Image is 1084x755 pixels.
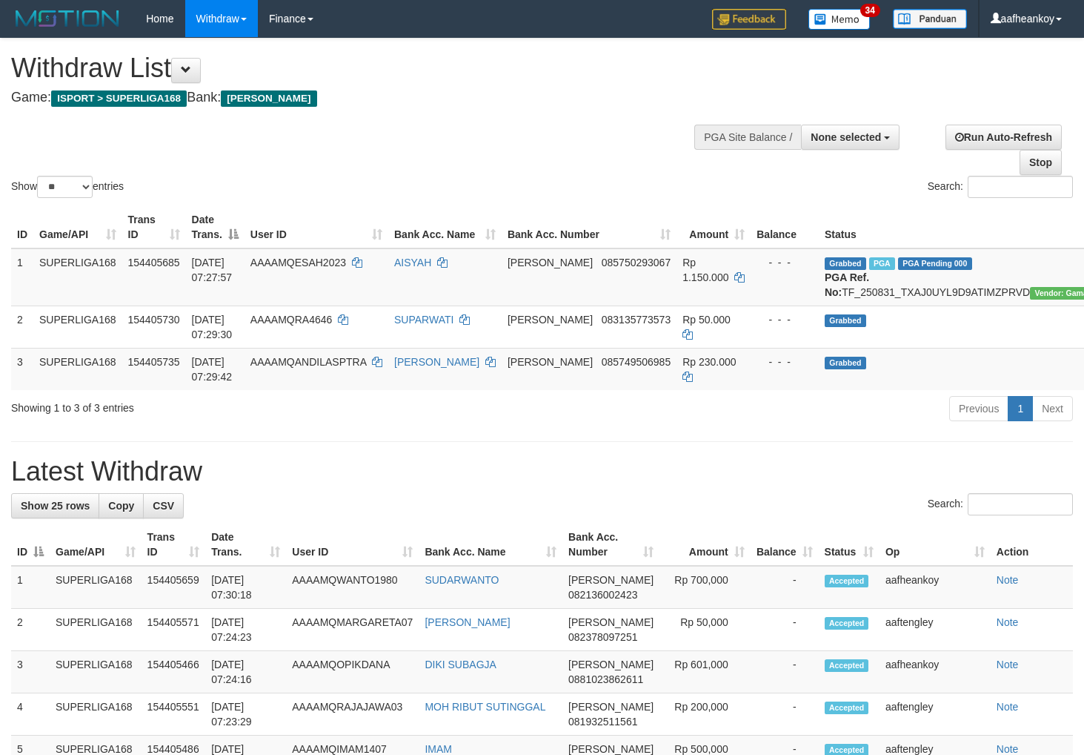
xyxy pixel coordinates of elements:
span: Rp 50.000 [682,314,731,326]
span: [DATE] 07:27:57 [192,257,233,283]
span: Copy 0881023862611 to clipboard [568,673,643,685]
td: 3 [11,348,33,390]
td: Rp 50,000 [659,609,751,651]
a: SUDARWANTO [425,574,499,586]
a: 1 [1008,396,1033,421]
span: AAAAMQRA4646 [250,314,333,326]
a: Previous [949,396,1008,421]
span: 154405735 [128,356,180,368]
th: Balance [751,206,819,248]
span: Grabbed [825,357,866,369]
td: - [751,693,819,736]
h1: Latest Withdraw [11,457,1073,487]
a: Run Auto-Refresh [945,125,1062,150]
th: Op: activate to sort column ascending [879,524,991,566]
span: None selected [811,131,881,143]
a: Next [1032,396,1073,421]
td: 154405551 [142,693,206,736]
img: Button%20Memo.svg [808,9,871,30]
th: Balance: activate to sort column ascending [751,524,819,566]
td: [DATE] 07:24:23 [205,609,286,651]
td: SUPERLIGA168 [50,609,142,651]
span: Copy 083135773573 to clipboard [602,314,671,326]
span: Accepted [825,575,869,587]
span: Copy 082136002423 to clipboard [568,589,637,601]
label: Show entries [11,176,124,198]
th: Status: activate to sort column ascending [819,524,879,566]
th: Trans ID: activate to sort column ascending [122,206,186,248]
span: [PERSON_NAME] [508,356,593,368]
th: Bank Acc. Name: activate to sort column ascending [419,524,562,566]
span: Rp 230.000 [682,356,736,368]
span: Accepted [825,617,869,630]
td: - [751,566,819,609]
td: SUPERLIGA168 [33,348,122,390]
button: None selected [801,125,900,150]
td: 1 [11,566,50,609]
span: [PERSON_NAME] [221,90,316,107]
td: 3 [11,651,50,693]
b: PGA Ref. No: [825,271,869,298]
td: aafheankoy [879,566,991,609]
td: 1 [11,248,33,306]
span: PGA Pending [898,257,972,270]
th: ID [11,206,33,248]
span: Copy 085749506985 to clipboard [602,356,671,368]
h4: Game: Bank: [11,90,708,105]
th: Bank Acc. Name: activate to sort column ascending [388,206,502,248]
th: Bank Acc. Number: activate to sort column ascending [502,206,676,248]
span: [PERSON_NAME] [508,257,593,268]
span: 154405685 [128,257,180,268]
input: Search: [968,176,1073,198]
td: SUPERLIGA168 [33,306,122,348]
a: DIKI SUBAGJA [425,659,496,670]
a: Note [997,743,1019,755]
span: AAAAMQANDILASPTRA [250,356,366,368]
th: Amount: activate to sort column ascending [659,524,751,566]
a: Show 25 rows [11,493,99,518]
img: panduan.png [893,9,967,29]
select: Showentries [37,176,93,198]
td: 154405466 [142,651,206,693]
span: Accepted [825,659,869,672]
td: 2 [11,609,50,651]
th: Action [991,524,1073,566]
a: Note [997,701,1019,713]
span: ISPORT > SUPERLIGA168 [51,90,187,107]
td: [DATE] 07:24:16 [205,651,286,693]
td: SUPERLIGA168 [33,248,122,306]
td: Rp 200,000 [659,693,751,736]
td: aaftengley [879,609,991,651]
td: aaftengley [879,693,991,736]
td: SUPERLIGA168 [50,566,142,609]
a: CSV [143,493,184,518]
a: Stop [1020,150,1062,175]
label: Search: [928,493,1073,515]
td: Rp 700,000 [659,566,751,609]
label: Search: [928,176,1073,198]
td: 154405571 [142,609,206,651]
a: AISYAH [394,257,431,268]
span: [PERSON_NAME] [568,659,654,670]
span: Copy 085750293067 to clipboard [602,257,671,268]
td: AAAAMQWANTO1980 [286,566,419,609]
a: Note [997,616,1019,628]
h1: Withdraw List [11,53,708,83]
th: Bank Acc. Number: activate to sort column ascending [562,524,659,566]
span: Copy [108,500,134,512]
div: - - - [757,312,813,327]
div: - - - [757,255,813,270]
span: [PERSON_NAME] [568,743,654,755]
td: 2 [11,306,33,348]
span: [PERSON_NAME] [568,616,654,628]
span: AAAAMQESAH2023 [250,257,346,268]
td: [DATE] 07:23:29 [205,693,286,736]
div: PGA Site Balance / [694,125,801,150]
img: MOTION_logo.png [11,7,124,30]
span: Show 25 rows [21,500,90,512]
div: - - - [757,355,813,369]
th: Date Trans.: activate to sort column descending [186,206,245,248]
td: AAAAMQRAJAJAWA03 [286,693,419,736]
th: Game/API: activate to sort column ascending [33,206,122,248]
span: 154405730 [128,314,180,326]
